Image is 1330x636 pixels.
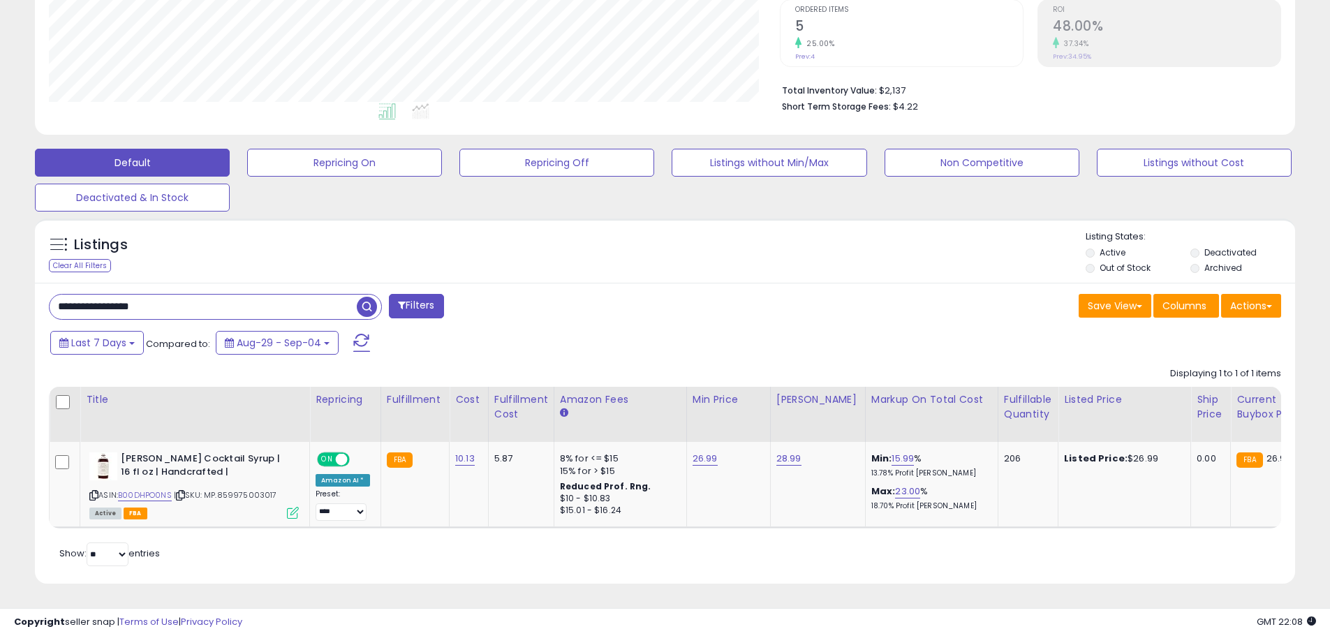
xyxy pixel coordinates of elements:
[387,452,413,468] small: FBA
[782,81,1271,98] li: $2,137
[459,149,654,177] button: Repricing Off
[146,337,210,350] span: Compared to:
[316,489,370,521] div: Preset:
[49,259,111,272] div: Clear All Filters
[1053,6,1280,14] span: ROI
[1197,392,1225,422] div: Ship Price
[871,452,892,465] b: Min:
[1064,452,1128,465] b: Listed Price:
[1086,230,1295,244] p: Listing States:
[216,331,339,355] button: Aug-29 - Sep-04
[871,468,987,478] p: 13.78% Profit [PERSON_NAME]
[316,474,370,487] div: Amazon AI *
[1053,52,1091,61] small: Prev: 34.95%
[885,149,1079,177] button: Non Competitive
[89,452,117,480] img: 31Cje8CuxBL._SL40_.jpg
[387,392,443,407] div: Fulfillment
[14,615,65,628] strong: Copyright
[560,505,676,517] div: $15.01 - $16.24
[795,18,1023,37] h2: 5
[181,615,242,628] a: Privacy Policy
[318,454,336,466] span: ON
[1079,294,1151,318] button: Save View
[1064,392,1185,407] div: Listed Price
[795,52,815,61] small: Prev: 4
[795,6,1023,14] span: Ordered Items
[801,38,834,49] small: 25.00%
[1170,367,1281,380] div: Displaying 1 to 1 of 1 items
[86,392,304,407] div: Title
[895,485,920,498] a: 23.00
[1236,392,1308,422] div: Current Buybox Price
[1004,392,1052,422] div: Fulfillable Quantity
[560,480,651,492] b: Reduced Prof. Rng.
[1004,452,1047,465] div: 206
[389,294,443,318] button: Filters
[782,84,877,96] b: Total Inventory Value:
[871,392,992,407] div: Markup on Total Cost
[892,452,914,466] a: 15.99
[455,392,482,407] div: Cost
[560,452,676,465] div: 8% for <= $15
[1100,246,1125,258] label: Active
[672,149,866,177] button: Listings without Min/Max
[871,501,987,511] p: 18.70% Profit [PERSON_NAME]
[1064,452,1180,465] div: $26.99
[693,452,718,466] a: 26.99
[89,508,121,519] span: All listings currently available for purchase on Amazon
[871,485,896,498] b: Max:
[1053,18,1280,37] h2: 48.00%
[494,452,543,465] div: 5.87
[693,392,764,407] div: Min Price
[455,452,475,466] a: 10.13
[1204,262,1242,274] label: Archived
[1197,452,1220,465] div: 0.00
[1153,294,1219,318] button: Columns
[1097,149,1292,177] button: Listings without Cost
[316,392,375,407] div: Repricing
[71,336,126,350] span: Last 7 Days
[1221,294,1281,318] button: Actions
[560,493,676,505] div: $10 - $10.83
[560,392,681,407] div: Amazon Fees
[1266,452,1292,465] span: 26.99
[776,392,859,407] div: [PERSON_NAME]
[871,452,987,478] div: %
[35,149,230,177] button: Default
[1059,38,1088,49] small: 37.34%
[893,100,918,113] span: $4.22
[237,336,321,350] span: Aug-29 - Sep-04
[35,184,230,212] button: Deactivated & In Stock
[1236,452,1262,468] small: FBA
[871,485,987,511] div: %
[776,452,801,466] a: 28.99
[1162,299,1206,313] span: Columns
[1204,246,1257,258] label: Deactivated
[14,616,242,629] div: seller snap | |
[247,149,442,177] button: Repricing On
[348,454,370,466] span: OFF
[124,508,147,519] span: FBA
[59,547,160,560] span: Show: entries
[1100,262,1151,274] label: Out of Stock
[560,407,568,420] small: Amazon Fees.
[865,387,998,442] th: The percentage added to the cost of goods (COGS) that forms the calculator for Min & Max prices.
[1257,615,1316,628] span: 2025-09-12 22:08 GMT
[50,331,144,355] button: Last 7 Days
[74,235,128,255] h5: Listings
[782,101,891,112] b: Short Term Storage Fees:
[89,452,299,517] div: ASIN:
[121,452,290,482] b: [PERSON_NAME] Cocktail Syrup | 16 fl oz | Handcrafted |
[119,615,179,628] a: Terms of Use
[118,489,172,501] a: B00DHPO0NS
[174,489,277,501] span: | SKU: MP.859975003017
[494,392,548,422] div: Fulfillment Cost
[560,465,676,478] div: 15% for > $15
